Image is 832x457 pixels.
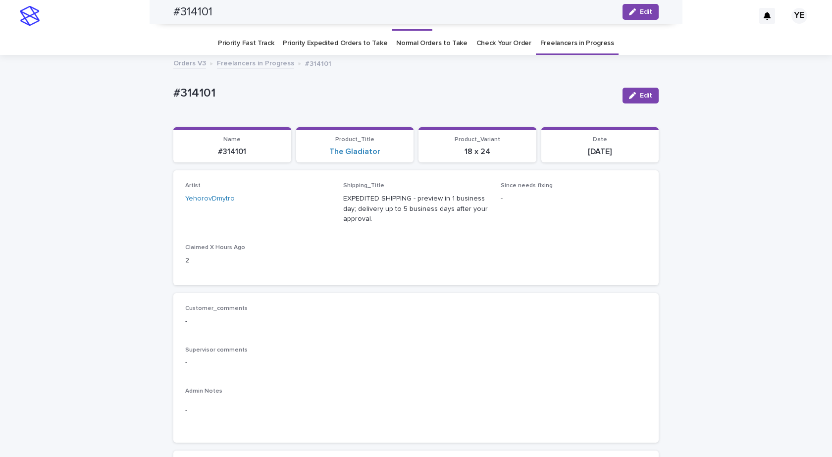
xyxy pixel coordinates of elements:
p: - [501,194,647,204]
p: #314101 [179,147,285,156]
span: Product_Variant [455,137,500,143]
span: Name [223,137,241,143]
p: 18 x 24 [424,147,530,156]
p: - [185,316,647,327]
span: Edit [640,92,652,99]
a: Freelancers in Progress [540,32,614,55]
span: Date [593,137,607,143]
span: Supervisor comments [185,347,248,353]
button: Edit [623,88,659,103]
span: Shipping_Title [343,183,384,189]
a: Orders V3 [173,57,206,68]
span: Artist [185,183,201,189]
a: YehorovDmytro [185,194,235,204]
a: Check Your Order [476,32,531,55]
p: #314101 [305,57,331,68]
span: Customer_comments [185,305,248,311]
p: 2 [185,255,331,266]
a: Priority Expedited Orders to Take [283,32,387,55]
span: Claimed X Hours Ago [185,245,245,251]
p: #314101 [173,86,615,101]
a: Freelancers in Progress [217,57,294,68]
div: YE [791,8,807,24]
img: stacker-logo-s-only.png [20,6,40,26]
p: [DATE] [547,147,653,156]
a: The Gladiator [329,147,380,156]
span: Since needs fixing [501,183,553,189]
p: - [185,357,647,368]
span: Product_Title [335,137,374,143]
p: - [185,406,647,416]
span: Admin Notes [185,388,222,394]
p: EXPEDITED SHIPPING - preview in 1 business day; delivery up to 5 business days after your approval. [343,194,489,224]
a: Normal Orders to Take [396,32,468,55]
a: Priority Fast Track [218,32,274,55]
